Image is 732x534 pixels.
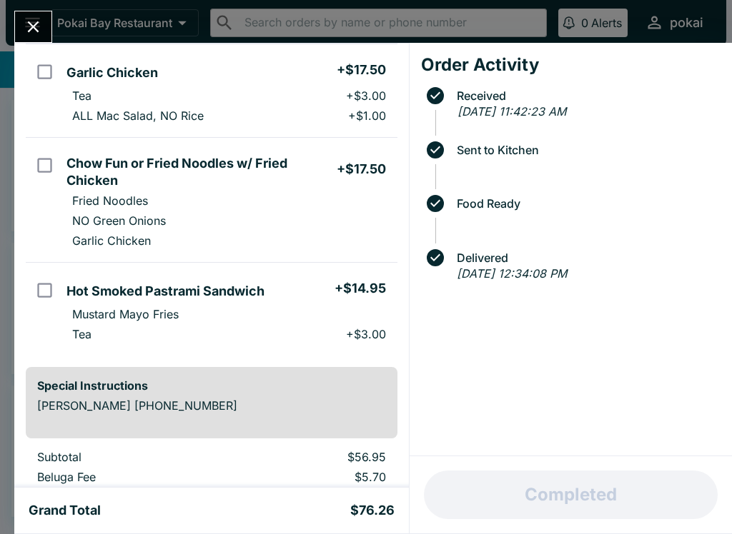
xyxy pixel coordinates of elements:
[346,89,386,103] p: + $3.00
[72,89,91,103] p: Tea
[72,233,151,248] p: Garlic Chicken
[350,502,395,519] h5: $76.26
[66,64,158,81] h5: Garlic Chicken
[37,470,224,484] p: Beluga Fee
[15,11,51,42] button: Close
[335,280,386,297] h5: + $14.95
[346,327,386,341] p: + $3.00
[66,283,264,300] h5: Hot Smoked Pastrami Sandwich
[247,470,386,484] p: $5.70
[450,197,721,210] span: Food Ready
[72,213,166,228] p: NO Green Onions
[72,193,148,208] p: Fried Noodles
[72,109,204,123] p: ALL Mac Salad, NO Rice
[337,61,386,79] h5: + $17.50
[37,398,386,413] p: [PERSON_NAME] [PHONE_NUMBER]
[450,251,721,264] span: Delivered
[72,307,179,321] p: Mustard Mayo Fries
[66,155,336,189] h5: Chow Fun or Fried Noodles w/ Fried Chicken
[450,143,721,156] span: Sent to Kitchen
[337,161,386,178] h5: + $17.50
[247,450,386,464] p: $56.95
[29,502,101,519] h5: Grand Total
[348,109,386,123] p: + $1.00
[37,450,224,464] p: Subtotal
[421,54,721,76] h4: Order Activity
[72,327,91,341] p: Tea
[37,378,386,393] h6: Special Instructions
[457,104,566,119] em: [DATE] 11:42:23 AM
[457,266,567,281] em: [DATE] 12:34:08 PM
[450,89,721,102] span: Received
